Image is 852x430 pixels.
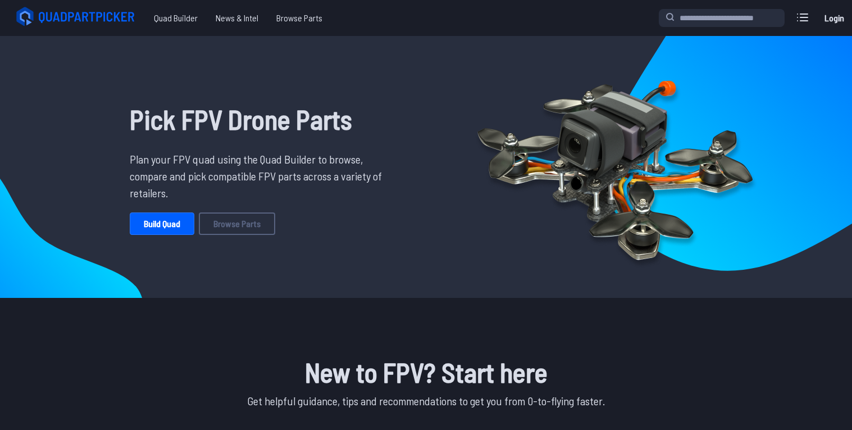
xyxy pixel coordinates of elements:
[130,99,390,139] h1: Pick FPV Drone Parts
[453,55,777,279] img: Quadcopter
[130,212,194,235] a: Build Quad
[199,212,275,235] a: Browse Parts
[121,352,732,392] h1: New to FPV? Start here
[207,7,267,29] a: News & Intel
[121,392,732,409] p: Get helpful guidance, tips and recommendations to get you from 0-to-flying faster.
[821,7,848,29] a: Login
[267,7,331,29] a: Browse Parts
[130,151,390,201] p: Plan your FPV quad using the Quad Builder to browse, compare and pick compatible FPV parts across...
[145,7,207,29] a: Quad Builder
